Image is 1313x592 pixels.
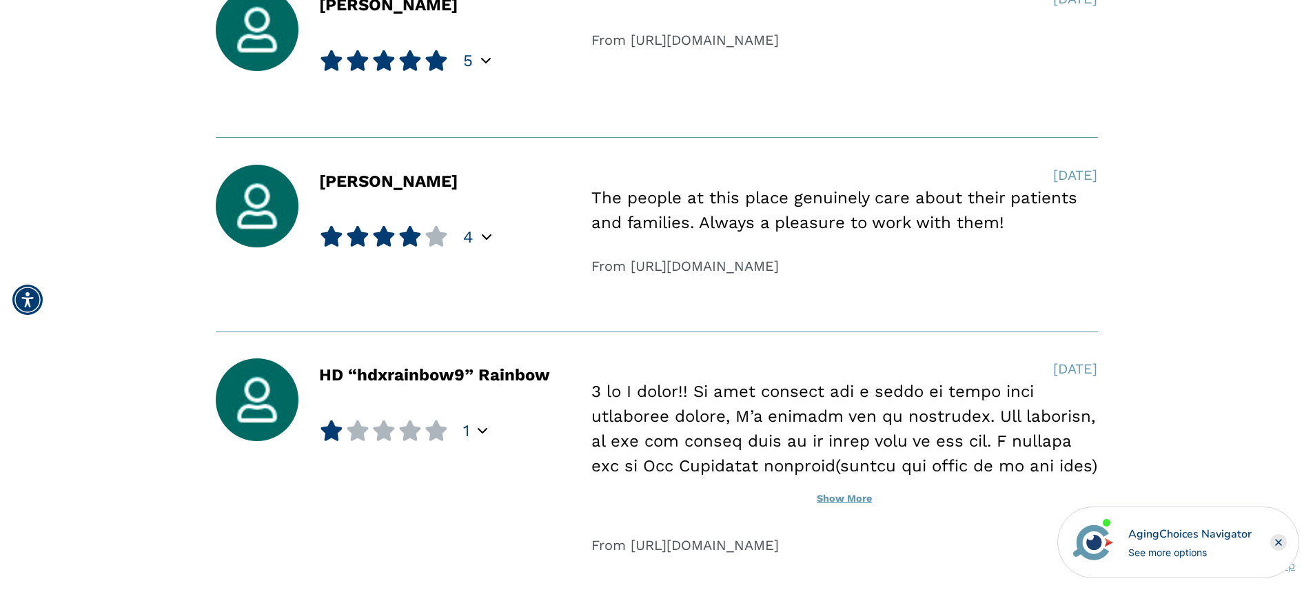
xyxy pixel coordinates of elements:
[1053,165,1097,185] div: [DATE]
[482,229,491,245] div: Popover trigger
[463,50,473,71] span: 5
[463,227,474,247] span: 4
[319,173,458,247] div: [PERSON_NAME]
[12,285,43,315] div: Accessibility Menu
[463,420,469,441] span: 1
[319,367,550,441] div: HD “hdxrainbow9” Rainbow
[1070,519,1117,566] img: avatar
[1128,545,1252,560] div: See more options
[591,256,1097,276] div: From [URL][DOMAIN_NAME]
[481,52,491,69] div: Popover trigger
[1270,534,1287,551] div: Close
[591,484,1097,514] button: Show More
[591,535,1097,555] div: From [URL][DOMAIN_NAME]
[216,358,298,441] img: user_avatar.jpg
[216,165,298,247] img: user_avatar.jpg
[591,30,1097,50] div: From [URL][DOMAIN_NAME]
[478,422,487,439] div: Popover trigger
[1128,526,1252,542] div: AgingChoices Navigator
[1053,358,1097,379] div: [DATE]
[591,185,1097,235] div: The people at this place genuinely care about their patients and families. Always a pleasure to w...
